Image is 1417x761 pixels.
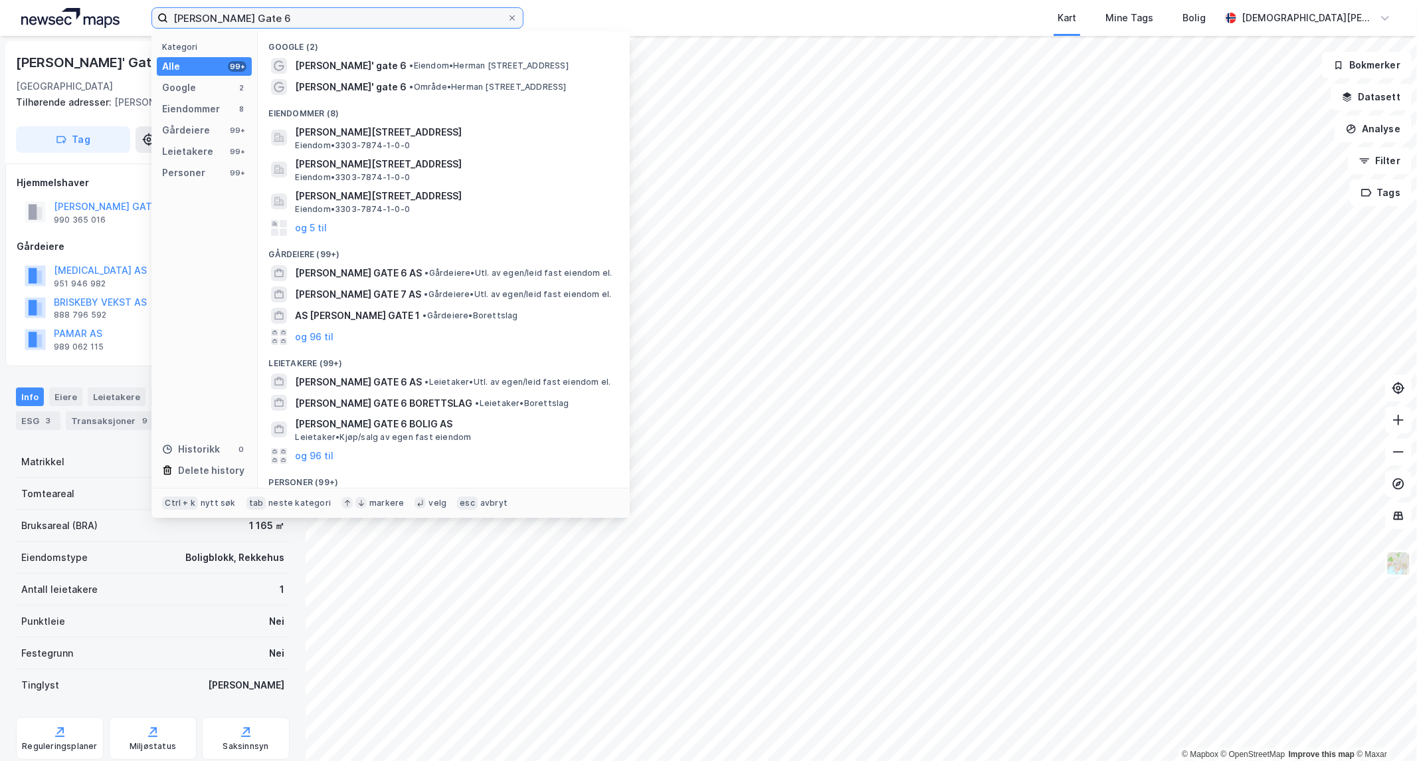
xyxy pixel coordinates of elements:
div: Nei [269,645,284,661]
div: Kontrollprogram for chat [1351,697,1417,761]
button: Tags [1350,179,1412,206]
div: Tomteareal [21,486,74,502]
button: og 96 til [295,329,333,345]
span: • [425,377,428,387]
div: Gårdeiere [162,122,210,138]
img: Z [1386,551,1411,576]
div: tab [246,496,266,510]
div: Eiendommer (8) [258,98,630,122]
span: [PERSON_NAME]' gate 6 [295,58,407,74]
div: [GEOGRAPHIC_DATA] [16,78,113,94]
span: Gårdeiere • Utl. av egen/leid fast eiendom el. [424,289,611,300]
div: 99+ [228,146,246,157]
div: Eiere [49,387,82,406]
span: [PERSON_NAME] GATE 6 AS [295,374,422,390]
div: Bolig [1182,10,1206,26]
div: [PERSON_NAME]' Gate 6a [16,52,181,73]
div: Historikk [162,441,220,457]
span: • [423,310,426,320]
div: ESG [16,411,60,430]
span: Eiendom • 3303-7874-1-0-0 [295,140,410,151]
div: Nei [269,613,284,629]
div: 951 946 982 [54,278,106,289]
span: [PERSON_NAME][STREET_ADDRESS] [295,188,614,204]
div: 989 062 115 [54,342,104,352]
div: Festegrunn [21,645,73,661]
div: [DEMOGRAPHIC_DATA][PERSON_NAME] [1242,10,1374,26]
button: Bokmerker [1322,52,1412,78]
div: nytt søk [201,498,236,508]
span: [PERSON_NAME]' gate 6 [295,79,407,95]
div: Miljøstatus [130,741,176,752]
div: Antall leietakere [21,582,98,598]
div: Gårdeiere (99+) [258,239,630,263]
span: • [425,268,428,278]
a: OpenStreetMap [1221,750,1285,759]
div: Gårdeiere [17,239,289,255]
div: 99+ [228,125,246,136]
span: Område • Herman [STREET_ADDRESS] [409,82,566,92]
img: logo.a4113a55bc3d86da70a041830d287a7e.svg [21,8,120,28]
div: Eiendommer [162,101,220,117]
button: Analyse [1335,116,1412,142]
span: AS [PERSON_NAME] GATE 1 [295,308,420,324]
button: og 5 til [295,220,327,236]
button: Datasett [1331,84,1412,110]
button: Tag [16,126,130,153]
div: 1 165 ㎡ [249,518,284,534]
div: Hjemmelshaver [17,175,289,191]
span: Eiendom • 3303-7874-1-0-0 [295,172,410,183]
div: Kategori [162,42,252,52]
div: Boligblokk, Rekkehus [185,550,284,566]
div: Info [16,387,44,406]
div: Mine Tags [1105,10,1153,26]
div: Reguleringsplaner [22,741,97,752]
div: 3 [42,414,55,427]
div: Delete history [178,463,244,479]
div: neste kategori [268,498,331,508]
span: • [424,289,428,299]
div: Personer (99+) [258,467,630,490]
div: velg [428,498,446,508]
div: Leietakere [162,144,213,160]
div: Datasett [151,387,201,406]
div: Bruksareal (BRA) [21,518,98,534]
div: Eiendomstype [21,550,88,566]
span: [PERSON_NAME] GATE 7 AS [295,286,421,302]
div: Transaksjoner [66,411,157,430]
span: • [409,60,413,70]
div: 8 [236,104,246,114]
button: og 96 til [295,448,333,464]
div: Tinglyst [21,677,59,693]
div: Google [162,80,196,96]
a: Mapbox [1182,750,1218,759]
div: Matrikkel [21,454,64,470]
input: Søk på adresse, matrikkel, gårdeiere, leietakere eller personer [168,8,507,28]
a: Improve this map [1289,750,1355,759]
div: Leietakere (99+) [258,348,630,372]
div: 99+ [228,61,246,72]
div: [PERSON_NAME] [208,677,284,693]
div: 1 [280,582,284,598]
div: 888 796 592 [54,310,106,320]
span: • [475,398,479,408]
div: [PERSON_NAME]' Gate 6b [16,94,279,110]
span: [PERSON_NAME] GATE 6 BOLIG AS [295,416,614,432]
span: • [409,82,413,92]
div: Kart [1058,10,1076,26]
span: Leietaker • Kjøp/salg av egen fast eiendom [295,432,471,443]
span: [PERSON_NAME][STREET_ADDRESS] [295,156,614,172]
span: Leietaker • Utl. av egen/leid fast eiendom el. [425,377,611,387]
div: 9 [138,414,151,427]
span: [PERSON_NAME][STREET_ADDRESS] [295,124,614,140]
div: Leietakere [88,387,145,406]
div: avbryt [480,498,508,508]
div: Alle [162,58,180,74]
div: Google (2) [258,31,630,55]
div: Ctrl + k [162,496,198,510]
div: Personer [162,165,205,181]
div: esc [457,496,478,510]
span: [PERSON_NAME] GATE 6 BORETTSLAG [295,395,472,411]
span: Gårdeiere • Borettslag [423,310,518,321]
div: 990 365 016 [54,215,106,225]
